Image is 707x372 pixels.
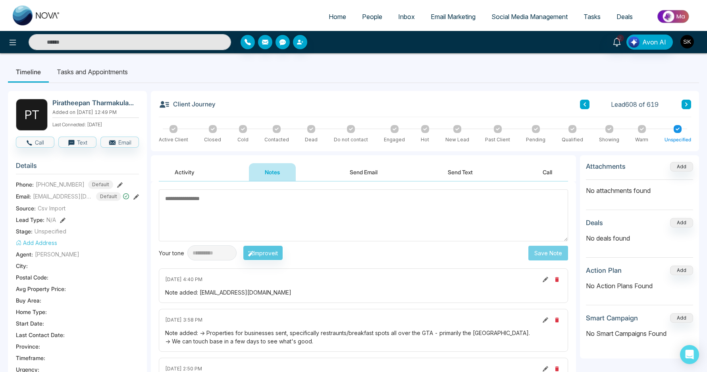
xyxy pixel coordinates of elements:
p: Added on [DATE] 12:49 PM [52,109,139,116]
span: Lead Type: [16,216,44,224]
div: Do not contact [334,136,368,143]
button: Add [670,218,693,227]
img: Nova CRM Logo [13,6,60,25]
span: [DATE] 3:58 PM [165,316,202,324]
span: Lead 608 of 619 [611,100,659,109]
div: Dead [305,136,318,143]
div: Cold [237,136,249,143]
span: Home [329,13,346,21]
div: Warm [635,136,648,143]
button: Activity [159,163,210,181]
button: Send Email [334,163,393,181]
button: Notes [249,163,296,181]
a: People [354,9,390,24]
li: Timeline [8,61,49,83]
button: Add [670,162,693,172]
h3: Action Plan [586,266,622,274]
span: [DATE] 4:40 PM [165,276,202,283]
span: City : [16,262,28,270]
span: Social Media Management [491,13,568,21]
a: 2 [607,35,626,48]
div: New Lead [445,136,469,143]
span: Home Type : [16,308,47,316]
div: Note added: [EMAIL_ADDRESS][DOMAIN_NAME] [165,288,562,297]
button: Send Text [432,163,489,181]
span: Avon AI [642,37,666,47]
span: Deals [616,13,633,21]
p: No Action Plans Found [586,281,693,291]
div: Qualified [562,136,583,143]
span: Default [96,192,121,201]
p: No deals found [586,233,693,243]
div: Note added: -> Properties for businesses sent, specifically restraunts/breakfast spots all over t... [165,329,562,345]
h3: Details [16,162,139,174]
h3: Deals [586,219,603,227]
div: Showing [599,136,619,143]
span: Last Contact Date : [16,331,65,339]
span: Tasks [584,13,601,21]
div: P T [16,99,48,131]
button: Avon AI [626,35,673,50]
a: Deals [609,9,641,24]
li: Tasks and Appointments [49,61,136,83]
span: Province : [16,342,40,351]
p: Last Connected: [DATE] [52,120,139,128]
button: Add [670,266,693,275]
p: No Smart Campaigns Found [586,329,693,338]
span: 2 [617,35,624,42]
span: [EMAIL_ADDRESS][DOMAIN_NAME] [33,192,92,200]
h2: Piratheepan Tharmakularatnam [52,99,136,107]
button: Add [670,313,693,323]
span: People [362,13,382,21]
h3: Client Journey [159,99,216,110]
button: Add Address [16,239,57,247]
span: [PERSON_NAME] [35,250,79,258]
span: Unspecified [35,227,66,235]
p: No attachments found [586,180,693,195]
a: Tasks [576,9,609,24]
span: Phone: [16,180,34,189]
img: User Avatar [680,35,694,48]
span: Source: [16,204,36,212]
div: Open Intercom Messenger [680,345,699,364]
a: Email Marketing [423,9,484,24]
a: Social Media Management [484,9,576,24]
span: Stage: [16,227,33,235]
img: Market-place.gif [645,8,702,25]
div: Your tone [159,249,187,257]
span: N/A [46,216,56,224]
div: Hot [421,136,429,143]
span: Agent: [16,250,33,258]
div: Active Client [159,136,188,143]
span: [PHONE_NUMBER] [36,180,85,189]
span: Inbox [398,13,415,21]
a: Home [321,9,354,24]
button: Text [58,137,97,148]
div: Pending [526,136,545,143]
span: Start Date : [16,319,44,328]
button: Call [527,163,568,181]
span: Avg Property Price : [16,285,66,293]
span: Default [88,180,113,189]
img: Lead Flow [628,37,640,48]
button: Save Note [528,246,568,260]
h3: Attachments [586,162,626,170]
span: Buy Area : [16,296,41,305]
div: Past Client [485,136,510,143]
a: Inbox [390,9,423,24]
span: Postal Code : [16,273,48,281]
div: Engaged [384,136,405,143]
span: Add [670,163,693,170]
div: Contacted [264,136,289,143]
span: Email: [16,192,31,200]
span: Csv Import [38,204,65,212]
div: Closed [204,136,221,143]
button: Call [16,137,54,148]
span: Email Marketing [431,13,476,21]
div: Unspecified [665,136,691,143]
h3: Smart Campaign [586,314,638,322]
button: Email [100,137,139,148]
span: Timeframe : [16,354,45,362]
